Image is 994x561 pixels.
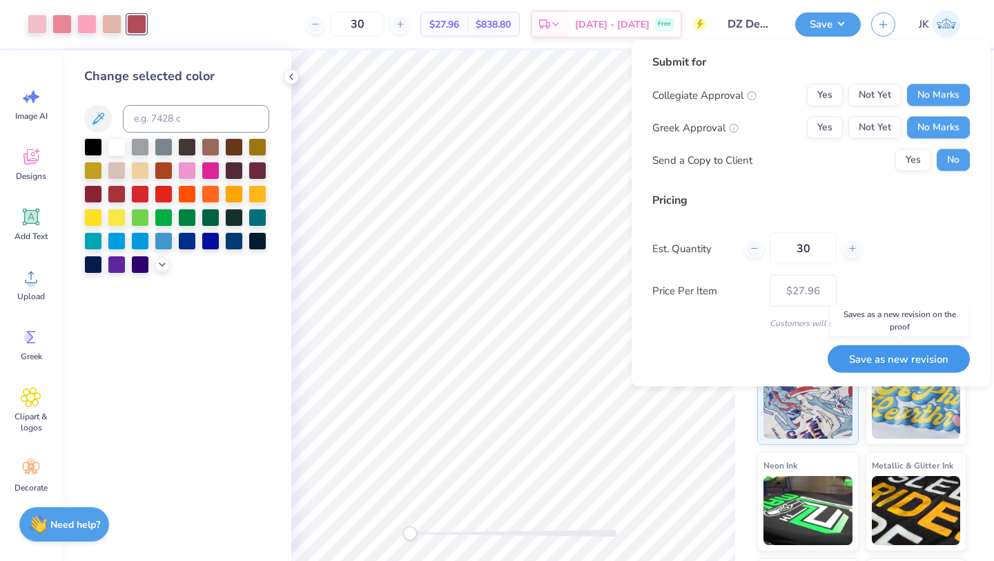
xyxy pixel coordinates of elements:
button: Yes [807,117,843,139]
input: – – [331,12,384,37]
label: Price Per Item [652,283,759,298]
span: $27.96 [429,17,459,32]
span: Decorate [14,482,48,493]
span: Add Text [14,231,48,242]
button: Yes [895,149,931,171]
button: No [937,149,970,171]
img: Puff Ink [872,370,961,439]
img: Joshua Kelley [933,10,960,38]
div: Change selected color [84,67,269,86]
button: Save [795,12,861,37]
span: Neon Ink [763,458,797,473]
div: Pricing [652,192,970,209]
span: Greek [21,351,42,362]
img: Standard [763,370,852,439]
div: Greek Approval [652,120,739,135]
input: e.g. 7428 c [123,105,269,133]
a: JK [913,10,966,38]
span: $838.80 [476,17,511,32]
div: Customers will see this price on HQ. [652,317,970,330]
span: Metallic & Glitter Ink [872,458,953,473]
button: Not Yet [848,84,902,106]
input: – – [770,233,837,265]
strong: Need help? [50,518,100,531]
span: Upload [17,291,45,302]
span: Image AI [15,111,48,122]
div: Send a Copy to Client [652,152,752,168]
input: Untitled Design [717,10,785,38]
span: Designs [16,171,46,182]
img: Neon Ink [763,476,852,545]
img: Metallic & Glitter Ink [872,476,961,545]
div: Submit for [652,54,970,70]
div: Accessibility label [403,526,417,540]
div: Saves as a new revision on the proof [830,305,968,336]
span: JK [919,17,929,32]
div: Collegiate Approval [652,87,757,103]
button: No Marks [907,117,970,139]
button: Not Yet [848,117,902,139]
span: Clipart & logos [8,411,54,433]
button: No Marks [907,84,970,106]
button: Save as new revision [828,345,970,373]
button: Yes [807,84,843,106]
span: Free [658,19,671,29]
span: [DATE] - [DATE] [575,17,650,32]
label: Est. Quantity [652,240,734,256]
